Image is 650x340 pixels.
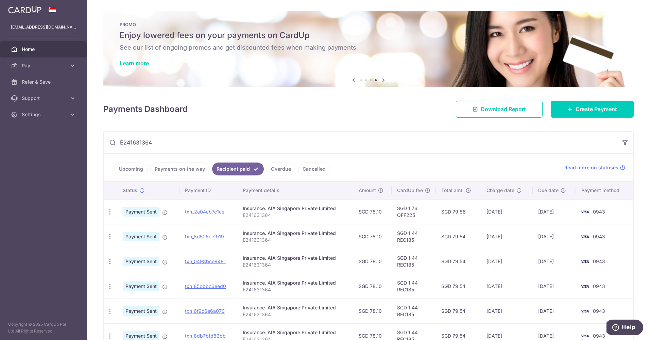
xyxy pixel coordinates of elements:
[123,257,159,266] span: Payment Sent
[481,199,532,224] td: [DATE]
[564,164,625,171] a: Read more on statuses
[392,299,436,323] td: SGD 1.44 REC185
[576,182,633,199] th: Payment method
[593,258,605,264] span: 0943
[578,233,592,241] img: Bank Card
[243,237,348,243] p: E241631364
[481,224,532,249] td: [DATE]
[103,11,634,87] img: Latest Promos banner
[237,182,353,199] th: Payment details
[243,279,348,286] div: Insurance. AIA Singapore Private Limited
[441,187,464,194] span: Total amt.
[481,105,526,113] span: Download Report
[533,199,576,224] td: [DATE]
[22,79,67,85] span: Refer & Save
[593,209,605,215] span: 0943
[533,299,576,323] td: [DATE]
[123,207,159,217] span: Payment Sent
[481,299,532,323] td: [DATE]
[123,282,159,291] span: Payment Sent
[243,329,348,336] div: Insurance. AIA Singapore Private Limited
[123,187,137,194] span: Status
[353,299,392,323] td: SGD 78.10
[243,304,348,311] div: Insurance. AIA Singapore Private Limited
[243,230,348,237] div: Insurance. AIA Singapore Private Limited
[185,283,226,289] a: txn_85bbbc6eed0
[185,258,226,264] a: txn_0498bce9481
[212,163,264,175] a: Recipient paid
[243,311,348,318] p: E241631364
[353,224,392,249] td: SGD 78.10
[578,307,592,315] img: Bank Card
[353,274,392,299] td: SGD 78.10
[436,249,481,274] td: SGD 79.54
[578,282,592,290] img: Bank Card
[392,199,436,224] td: SGD 1.76 OFF225
[593,308,605,314] span: 0943
[576,105,617,113] span: Create Payment
[392,274,436,299] td: SGD 1.44 REC185
[243,212,348,219] p: E241631364
[353,199,392,224] td: SGD 78.10
[243,286,348,293] p: E241631364
[120,30,617,41] h5: Enjoy lowered fees on your payments on CardUp
[179,182,237,199] th: Payment ID
[11,24,76,31] p: [EMAIL_ADDRESS][DOMAIN_NAME]
[486,187,514,194] span: Charge date
[22,95,67,102] span: Support
[267,163,295,175] a: Overdue
[436,274,481,299] td: SGD 79.54
[185,209,224,215] a: txn_2a04cb7e1ce
[392,249,436,274] td: SGD 1.44 REC185
[593,333,605,339] span: 0943
[123,306,159,316] span: Payment Sent
[185,333,226,339] a: txn_8db7bfd82bb
[533,274,576,299] td: [DATE]
[593,283,605,289] span: 0943
[8,5,41,14] img: CardUp
[533,224,576,249] td: [DATE]
[22,111,67,118] span: Settings
[578,332,592,340] img: Bank Card
[533,249,576,274] td: [DATE]
[22,62,67,69] span: Pay
[436,224,481,249] td: SGD 79.54
[481,249,532,274] td: [DATE]
[353,249,392,274] td: SGD 78.10
[103,103,188,115] h4: Payments Dashboard
[538,187,559,194] span: Due date
[606,320,643,337] iframe: Opens a widget where you can find more information
[578,208,592,216] img: Bank Card
[120,60,149,67] a: Learn more
[22,46,67,53] span: Home
[564,164,618,171] span: Read more on statuses
[115,163,148,175] a: Upcoming
[104,132,617,153] input: Search by recipient name, payment id or reference
[436,199,481,224] td: SGD 79.86
[392,224,436,249] td: SGD 1.44 REC185
[123,232,159,241] span: Payment Sent
[298,163,330,175] a: Cancelled
[185,308,225,314] a: txn_6f9c6e6a070
[185,234,224,239] a: txn_8d506cef919
[481,274,532,299] td: [DATE]
[120,44,617,52] h6: See our list of ongoing promos and get discounted fees when making payments
[243,205,348,212] div: Insurance. AIA Singapore Private Limited
[359,187,376,194] span: Amount
[578,257,592,266] img: Bank Card
[397,187,423,194] span: CardUp fee
[456,101,543,118] a: Download Report
[593,234,605,239] span: 0943
[436,299,481,323] td: SGD 79.54
[551,101,634,118] a: Create Payment
[120,22,617,27] p: PROMO
[243,261,348,268] p: E241631364
[150,163,209,175] a: Payments on the way
[243,255,348,261] div: Insurance. AIA Singapore Private Limited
